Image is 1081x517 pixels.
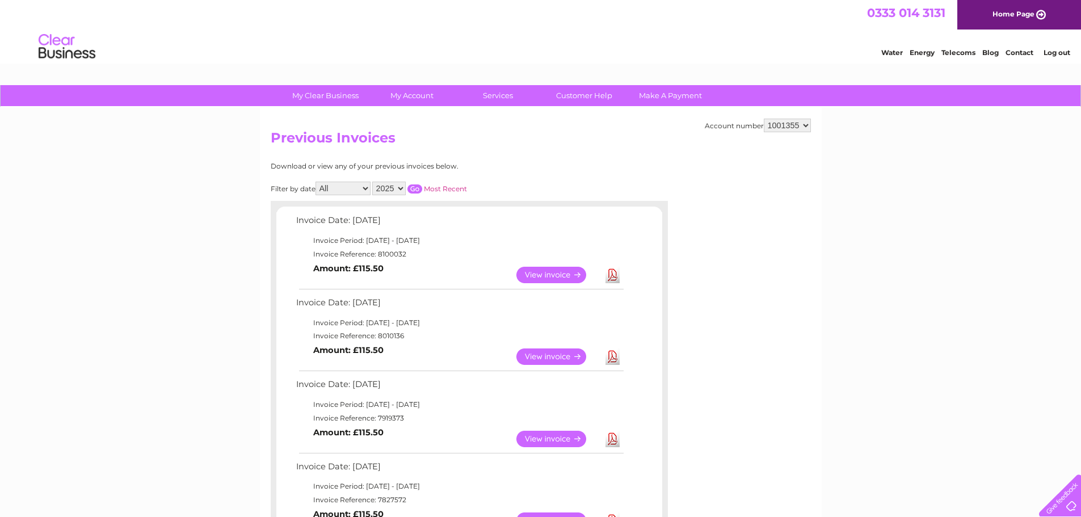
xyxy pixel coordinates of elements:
[516,431,600,447] a: View
[605,267,620,283] a: Download
[365,85,459,106] a: My Account
[293,480,625,493] td: Invoice Period: [DATE] - [DATE]
[279,85,372,106] a: My Clear Business
[451,85,545,106] a: Services
[293,234,625,247] td: Invoice Period: [DATE] - [DATE]
[705,119,811,132] div: Account number
[293,247,625,261] td: Invoice Reference: 8100032
[605,348,620,365] a: Download
[293,377,625,398] td: Invoice Date: [DATE]
[1044,48,1070,57] a: Log out
[293,213,625,234] td: Invoice Date: [DATE]
[313,427,384,438] b: Amount: £115.50
[293,295,625,316] td: Invoice Date: [DATE]
[293,493,625,507] td: Invoice Reference: 7827572
[537,85,631,106] a: Customer Help
[273,6,809,55] div: Clear Business is a trading name of Verastar Limited (registered in [GEOGRAPHIC_DATA] No. 3667643...
[881,48,903,57] a: Water
[605,431,620,447] a: Download
[424,184,467,193] a: Most Recent
[271,130,811,152] h2: Previous Invoices
[293,411,625,425] td: Invoice Reference: 7919373
[293,316,625,330] td: Invoice Period: [DATE] - [DATE]
[293,459,625,480] td: Invoice Date: [DATE]
[867,6,945,20] a: 0333 014 3131
[293,329,625,343] td: Invoice Reference: 8010136
[516,267,600,283] a: View
[910,48,935,57] a: Energy
[941,48,975,57] a: Telecoms
[624,85,717,106] a: Make A Payment
[293,398,625,411] td: Invoice Period: [DATE] - [DATE]
[982,48,999,57] a: Blog
[271,182,569,195] div: Filter by date
[516,348,600,365] a: View
[313,263,384,274] b: Amount: £115.50
[38,30,96,64] img: logo.png
[313,345,384,355] b: Amount: £115.50
[271,162,569,170] div: Download or view any of your previous invoices below.
[1006,48,1033,57] a: Contact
